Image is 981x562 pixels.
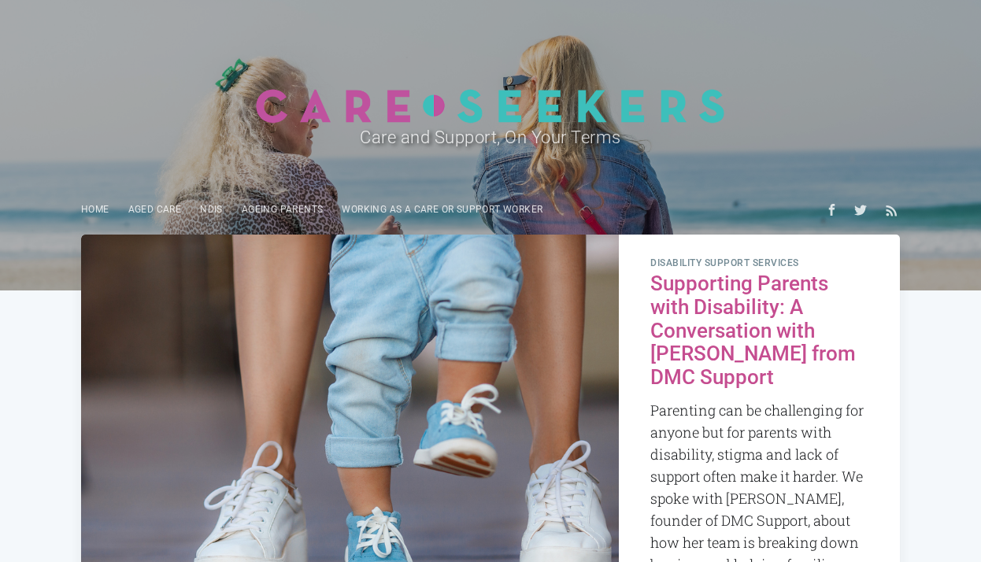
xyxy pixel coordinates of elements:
[119,194,191,225] a: Aged Care
[650,272,868,390] h2: Supporting Parents with Disability: A Conversation with [PERSON_NAME] from DMC Support
[332,194,552,225] a: Working as a care or support worker
[191,194,232,225] a: NDIS
[120,124,861,151] h2: Care and Support, On Your Terms
[232,194,333,225] a: Ageing parents
[255,88,725,124] img: Careseekers
[650,258,868,269] span: disability support services
[72,194,119,225] a: Home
